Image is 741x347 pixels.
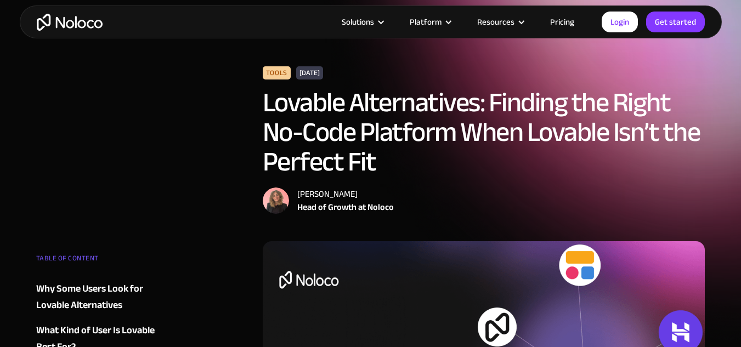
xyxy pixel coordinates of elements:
div: TABLE OF CONTENT [36,250,169,272]
div: Platform [410,15,442,29]
div: Tools [263,66,291,79]
div: Resources [477,15,514,29]
a: Why Some Users Look for Lovable Alternatives [36,281,169,314]
div: [DATE] [296,66,323,79]
div: Solutions [328,15,396,29]
div: Resources [463,15,536,29]
h1: Lovable Alternatives: Finding the Right No-Code Platform When Lovable Isn’t the Perfect Fit [263,88,705,177]
a: Pricing [536,15,588,29]
div: Head of Growth at Noloco [297,201,394,214]
a: home [37,14,103,31]
div: [PERSON_NAME] [297,187,394,201]
a: Get started [646,12,705,32]
div: Platform [396,15,463,29]
a: Login [602,12,638,32]
div: Solutions [342,15,374,29]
